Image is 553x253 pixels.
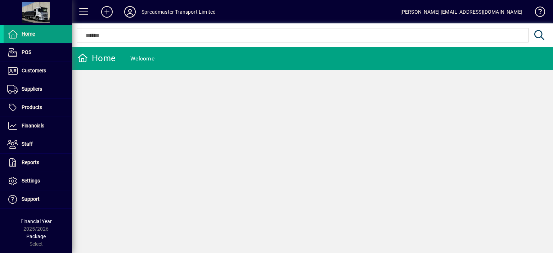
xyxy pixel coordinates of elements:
a: Suppliers [4,80,72,98]
a: Settings [4,172,72,190]
a: Financials [4,117,72,135]
span: Support [22,196,40,202]
span: POS [22,49,31,55]
a: POS [4,44,72,62]
div: Spreadmaster Transport Limited [141,6,216,18]
div: [PERSON_NAME] [EMAIL_ADDRESS][DOMAIN_NAME] [400,6,522,18]
button: Add [95,5,118,18]
span: Suppliers [22,86,42,92]
a: Reports [4,154,72,172]
span: Financials [22,123,44,128]
a: Staff [4,135,72,153]
span: Customers [22,68,46,73]
a: Knowledge Base [530,1,544,25]
span: Settings [22,178,40,184]
a: Customers [4,62,72,80]
a: Support [4,190,72,208]
span: Staff [22,141,33,147]
span: Reports [22,159,39,165]
div: Welcome [130,53,154,64]
div: Home [77,53,116,64]
span: Financial Year [21,218,52,224]
span: Products [22,104,42,110]
button: Profile [118,5,141,18]
span: Package [26,234,46,239]
a: Products [4,99,72,117]
span: Home [22,31,35,37]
